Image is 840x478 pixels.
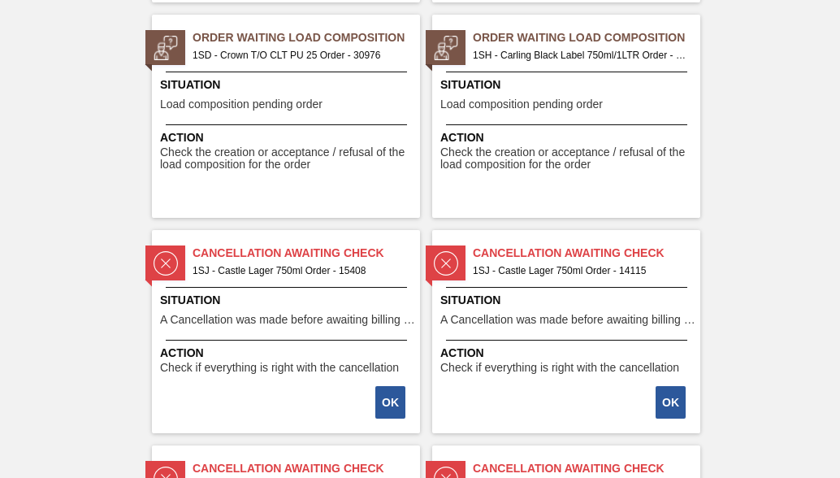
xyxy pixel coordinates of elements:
span: Situation [160,76,416,93]
span: Order Waiting Load Composition [193,29,420,46]
span: Action [440,345,696,362]
img: status [154,251,178,276]
span: Cancellation Awaiting Check [473,460,700,477]
span: Action [440,129,696,146]
img: status [154,36,178,60]
span: Cancellation Awaiting Check [193,245,420,262]
span: Check if everything is right with the cancellation [160,362,399,374]
img: status [434,36,458,60]
span: Check the creation or acceptance / refusal of the load composition for the order [160,146,416,172]
button: OK [656,386,686,419]
div: Complete task: 2204049 [377,385,407,420]
span: Situation [440,76,696,93]
span: Load composition pending order [160,98,323,111]
span: Load composition pending order [440,98,603,111]
span: Order Waiting Load Composition [473,29,700,46]
span: Check if everything is right with the cancellation [440,362,679,374]
div: Complete task: 2204050 [657,385,687,420]
span: Situation [440,292,696,309]
span: Cancellation Awaiting Check [473,245,700,262]
img: status [434,251,458,276]
button: OK [375,386,405,419]
span: Cancellation Awaiting Check [193,460,420,477]
span: A Cancellation was made before awaiting billing stage [160,314,416,326]
span: 1SJ - Castle Lager 750ml Order - 15408 [193,262,407,280]
span: Action [160,345,416,362]
span: 1SD - Crown T/O CLT PU 25 Order - 30976 [193,46,407,64]
span: Situation [160,292,416,309]
span: 1SH - Carling Black Label 750ml/1LTR Order - 31340 [473,46,687,64]
span: A Cancellation was made before awaiting billing stage [440,314,696,326]
span: 1SJ - Castle Lager 750ml Order - 14115 [473,262,687,280]
span: Check the creation or acceptance / refusal of the load composition for the order [440,146,696,172]
span: Action [160,129,416,146]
